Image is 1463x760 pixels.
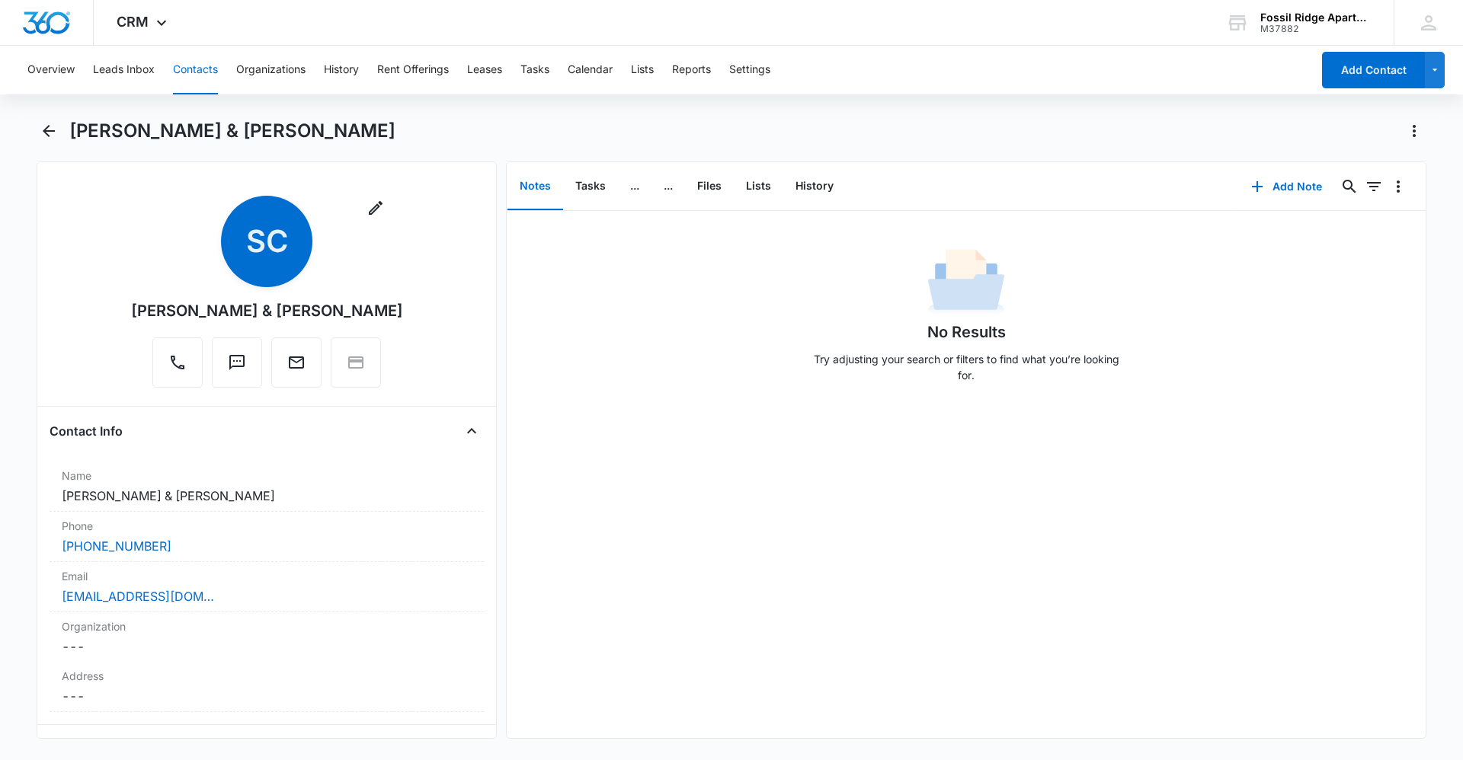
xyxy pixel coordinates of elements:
[1337,174,1362,199] button: Search...
[212,361,262,374] a: Text
[271,337,322,388] button: Email
[467,46,502,94] button: Leases
[928,244,1004,321] img: No Data
[50,562,484,612] div: Email[EMAIL_ADDRESS][DOMAIN_NAME]
[1386,174,1410,199] button: Overflow Menu
[459,419,484,443] button: Close
[927,321,1006,343] h1: No Results
[152,361,203,374] a: Call
[377,46,449,94] button: Rent Offerings
[50,612,484,662] div: Organization---
[62,468,472,484] label: Name
[62,618,472,634] label: Organization
[783,163,846,210] button: History
[568,46,613,94] button: Calendar
[93,46,155,94] button: Leads Inbox
[62,637,472,656] dd: ---
[631,46,654,94] button: Lists
[62,668,472,684] label: Address
[50,512,484,562] div: Phone[PHONE_NUMBER]
[27,46,75,94] button: Overview
[221,196,312,287] span: SC
[62,487,472,505] dd: [PERSON_NAME] & [PERSON_NAME]
[520,46,549,94] button: Tasks
[1362,174,1386,199] button: Filters
[685,163,734,210] button: Files
[507,163,563,210] button: Notes
[69,120,395,142] h1: [PERSON_NAME] & [PERSON_NAME]
[152,337,203,388] button: Call
[50,662,484,712] div: Address---
[563,163,618,210] button: Tasks
[1260,11,1372,24] div: account name
[50,461,484,512] div: Name[PERSON_NAME] & [PERSON_NAME]
[62,537,171,555] a: [PHONE_NUMBER]
[1236,168,1337,205] button: Add Note
[734,163,783,210] button: Lists
[236,46,306,94] button: Organizations
[62,687,472,705] dd: ---
[618,163,651,210] button: ...
[271,361,322,374] a: Email
[37,119,60,143] button: Back
[1402,119,1426,143] button: Actions
[62,568,472,584] label: Email
[173,46,218,94] button: Contacts
[117,14,149,30] span: CRM
[62,518,472,534] label: Phone
[729,46,770,94] button: Settings
[212,337,262,388] button: Text
[1322,52,1425,88] button: Add Contact
[651,163,685,210] button: ...
[806,351,1126,383] p: Try adjusting your search or filters to find what you’re looking for.
[672,46,711,94] button: Reports
[50,422,123,440] h4: Contact Info
[1260,24,1372,34] div: account id
[324,46,359,94] button: History
[62,587,214,605] a: [EMAIL_ADDRESS][DOMAIN_NAME]
[131,299,403,322] div: [PERSON_NAME] & [PERSON_NAME]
